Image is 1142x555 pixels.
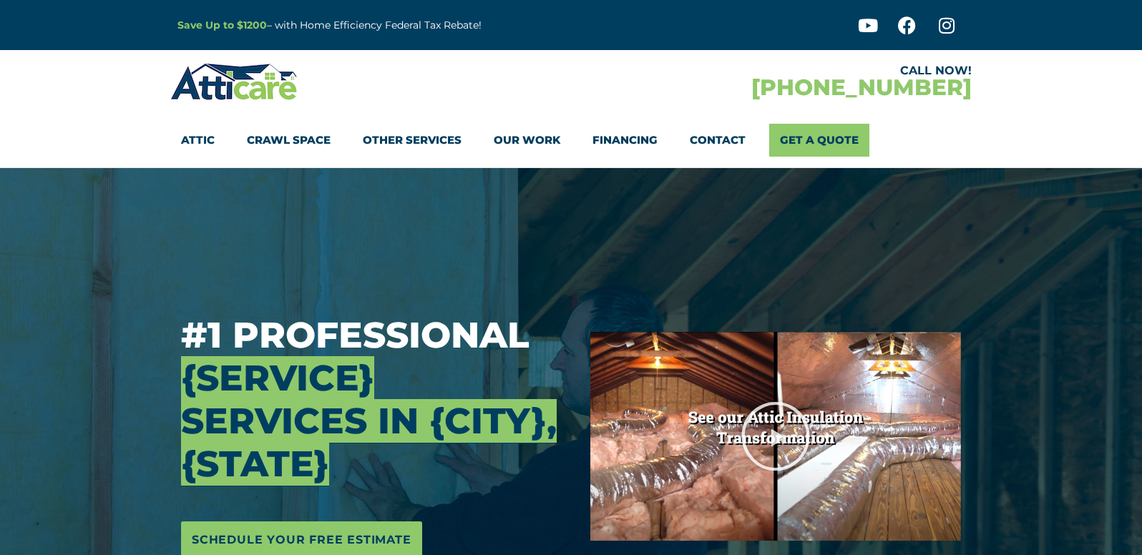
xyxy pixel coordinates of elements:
div: Play Video [740,401,811,472]
a: Financing [592,124,658,157]
a: Crawl Space [247,124,331,157]
a: Save Up to $1200 [177,19,267,31]
div: CALL NOW! [571,65,972,77]
nav: Menu [181,124,961,157]
a: Other Services [363,124,462,157]
span: Schedule Your Free Estimate [192,529,411,551]
a: Get A Quote [769,124,869,157]
a: Our Work [494,124,560,157]
a: Attic [181,124,215,157]
h3: #1 Professional [181,314,569,486]
span: {service} Services in {city}, {state} [181,356,557,486]
p: – with Home Efficiency Federal Tax Rebate! [177,17,641,34]
a: Contact [690,124,746,157]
